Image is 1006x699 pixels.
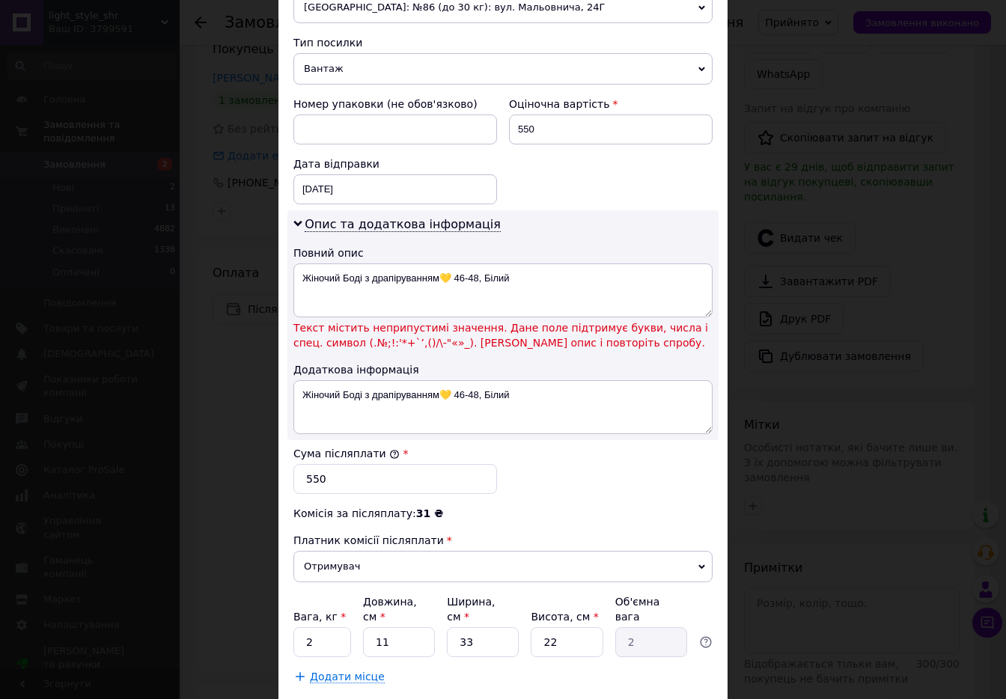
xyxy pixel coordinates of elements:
[293,534,444,546] span: Платник комісії післяплати
[293,380,713,434] textarea: Жіночий Боді з драпіруванням💛 46-48, Білий
[293,37,362,49] span: Тип посилки
[416,507,443,519] span: 31 ₴
[293,97,497,112] div: Номер упаковки (не обов'язково)
[293,551,713,582] span: Отримувач
[293,611,346,623] label: Вага, кг
[293,362,713,377] div: Додаткова інформація
[293,53,713,85] span: Вантаж
[447,596,495,623] label: Ширина, см
[310,671,385,683] span: Додати місце
[509,97,713,112] div: Оціночна вартість
[293,263,713,317] textarea: Жіночий Боді з драпіруванням💛 46-48, Білий
[305,217,501,232] span: Опис та додаткова інформація
[293,156,497,171] div: Дата відправки
[293,245,713,260] div: Повний опис
[293,506,713,521] div: Комісія за післяплату:
[615,594,687,624] div: Об'ємна вага
[293,320,713,350] span: Текст містить неприпустимі значення. Дане поле підтримує букви, числа і спец. символ (.№;!:'*+`’,...
[363,596,417,623] label: Довжина, см
[531,611,598,623] label: Висота, см
[293,448,400,460] label: Сума післяплати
